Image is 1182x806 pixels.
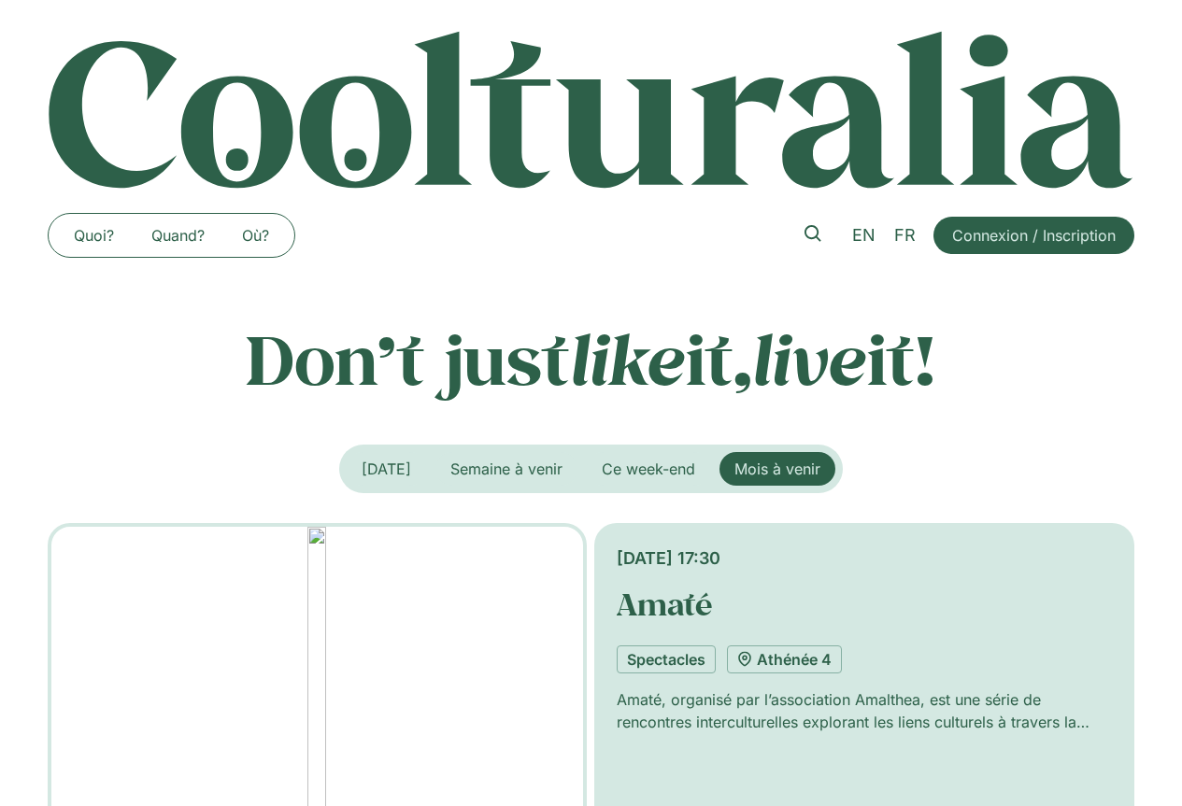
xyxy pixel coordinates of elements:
[617,645,716,673] a: Spectacles
[223,220,288,250] a: Où?
[852,225,876,245] span: EN
[617,584,712,624] a: Amaté
[133,220,223,250] a: Quand?
[55,220,288,250] nav: Menu
[602,460,695,478] span: Ce week-end
[617,545,1113,571] div: [DATE] 17:30
[894,225,916,245] span: FR
[450,460,563,478] span: Semaine à venir
[55,220,133,250] a: Quoi?
[752,313,867,403] em: live
[933,217,1134,254] a: Connexion / Inscription
[727,645,842,673] a: Athénée 4
[617,688,1113,733] p: Amaté, organisé par l’association Amalthea, est une série de rencontres interculturelles exploran...
[734,460,820,478] span: Mois à venir
[843,222,885,249] a: EN
[48,318,1135,399] p: Don’t just it, it!
[362,460,411,478] span: [DATE]
[885,222,925,249] a: FR
[952,224,1116,247] span: Connexion / Inscription
[570,313,686,403] em: like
